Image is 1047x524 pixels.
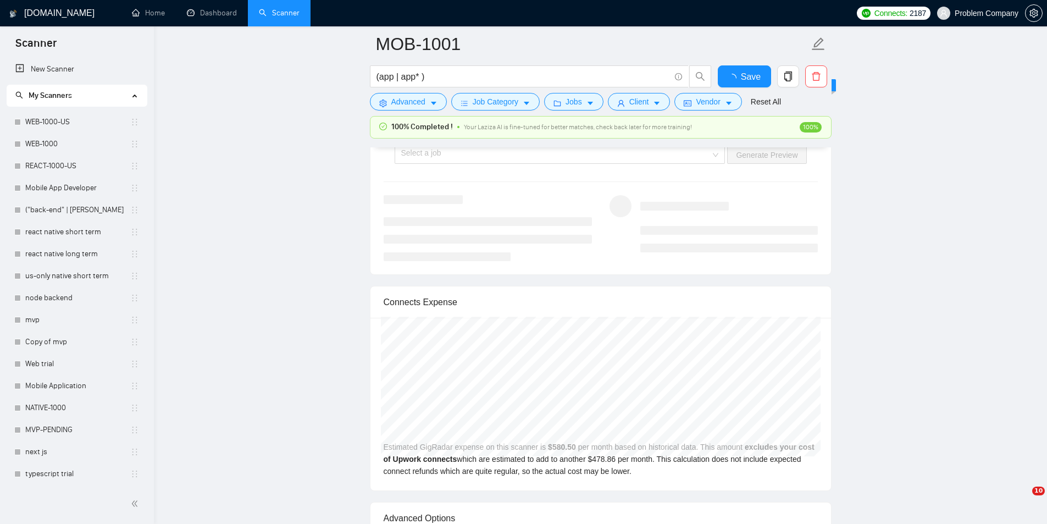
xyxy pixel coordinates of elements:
span: holder [130,338,139,346]
span: info-circle [675,73,682,80]
a: dashboardDashboard [187,8,237,18]
span: Save [741,70,761,84]
button: delete [805,65,827,87]
button: idcardVendorcaret-down [674,93,741,111]
span: setting [1026,9,1042,18]
li: NATIVE-1000 [7,397,147,419]
a: WEB-1000-US [25,111,130,133]
button: settingAdvancedcaret-down [370,93,447,111]
li: New Scanner [7,58,147,80]
span: copy [778,71,799,81]
span: holder [130,272,139,280]
li: typescript trial [7,463,147,485]
a: setting [1025,9,1043,18]
a: ("back-end" | [PERSON_NAME] [25,199,130,221]
button: Save [718,65,771,87]
a: react native short term [25,221,130,243]
a: us-only native short term [25,265,130,287]
a: Reset All [751,96,781,108]
li: Web trial [7,353,147,375]
span: 10 [1032,487,1045,495]
span: caret-down [523,99,530,107]
a: next js [25,441,130,463]
span: Advanced [391,96,425,108]
span: Vendor [696,96,720,108]
span: caret-down [430,99,437,107]
input: Scanner name... [376,30,809,58]
a: NATIVE-1000 [25,397,130,419]
img: upwork-logo.png [862,9,871,18]
button: barsJob Categorycaret-down [451,93,540,111]
div: Connects Expense [384,286,818,318]
button: Generate Preview [727,146,806,164]
li: ("back-end" | backen [7,199,147,221]
span: loading [728,74,741,82]
span: 100% [800,122,822,133]
button: search [689,65,711,87]
span: Jobs [566,96,582,108]
span: search [15,91,23,99]
span: 100% Completed ! [391,121,453,133]
span: New [816,81,831,90]
span: user [940,9,948,17]
a: REACT-1000-US [25,155,130,177]
span: holder [130,426,139,434]
span: holder [130,316,139,324]
span: holder [130,140,139,148]
span: Job Category [473,96,518,108]
li: us-only native short term [7,265,147,287]
li: next js [7,441,147,463]
a: MVP-PENDING [25,419,130,441]
button: userClientcaret-down [608,93,671,111]
span: caret-down [586,99,594,107]
button: folderJobscaret-down [544,93,603,111]
span: My Scanners [29,91,72,100]
span: Your Laziza AI is fine-tuned for better matches, check back later for more training! [464,123,692,131]
a: react native long term [25,243,130,265]
span: user [617,99,625,107]
span: setting [379,99,387,107]
span: holder [130,382,139,390]
span: Client [629,96,649,108]
li: mvp [7,309,147,331]
span: holder [130,228,139,236]
span: holder [130,404,139,412]
span: Scanner [7,35,65,58]
a: mvp [25,309,130,331]
span: holder [130,470,139,478]
a: node backend [25,287,130,309]
a: Web trial [25,353,130,375]
li: Mobile Application [7,375,147,397]
span: My Scanners [15,91,72,100]
li: react native long term [7,243,147,265]
button: setting [1025,4,1043,22]
span: holder [130,162,139,170]
span: search [690,71,711,81]
a: WEB-1000 [25,133,130,155]
li: Copy of mvp [7,331,147,353]
iframe: Intercom live chat [1010,487,1036,513]
li: WEB-1000 [7,133,147,155]
a: Mobile Application [25,375,130,397]
span: caret-down [653,99,661,107]
a: homeHome [132,8,165,18]
img: logo [9,5,17,23]
span: idcard [684,99,691,107]
a: typescript trial [25,463,130,485]
span: holder [130,360,139,368]
span: 2187 [910,7,926,19]
li: Mobile App Developer [7,177,147,199]
input: Search Freelance Jobs... [376,70,670,84]
span: edit [811,37,826,51]
span: caret-down [725,99,733,107]
li: MVP-PENDING [7,419,147,441]
a: searchScanner [259,8,300,18]
span: delete [806,71,827,81]
li: REACT-1000-US [7,155,147,177]
span: holder [130,184,139,192]
span: holder [130,118,139,126]
li: WEB-1000-US [7,111,147,133]
span: Connects: [874,7,907,19]
span: double-left [131,498,142,509]
a: Copy of mvp [25,331,130,353]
